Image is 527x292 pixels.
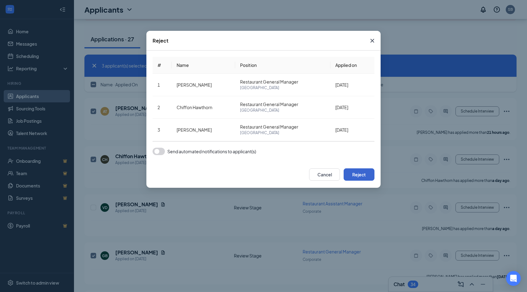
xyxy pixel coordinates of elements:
[240,85,325,91] span: [GEOGRAPHIC_DATA]
[157,82,160,88] span: 1
[344,168,374,181] button: Reject
[172,74,235,96] td: [PERSON_NAME]
[167,148,256,155] span: Send automated notifications to applicant(s)
[153,57,172,74] th: #
[240,101,325,107] span: Restaurant General Manager
[157,105,160,110] span: 2
[330,57,374,74] th: Applied on
[369,37,376,44] svg: Cross
[240,79,325,85] span: Restaurant General Manager
[330,74,374,96] td: [DATE]
[240,107,325,113] span: [GEOGRAPHIC_DATA]
[172,57,235,74] th: Name
[240,130,325,136] span: [GEOGRAPHIC_DATA]
[364,31,381,51] button: Close
[240,124,325,130] span: Restaurant General Manager
[157,127,160,133] span: 3
[235,57,330,74] th: Position
[172,119,235,141] td: [PERSON_NAME]
[153,37,169,44] div: Reject
[330,96,374,119] td: [DATE]
[172,96,235,119] td: Chiffon Hawthorn
[506,271,521,286] div: Open Intercom Messenger
[309,168,340,181] button: Cancel
[330,119,374,141] td: [DATE]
